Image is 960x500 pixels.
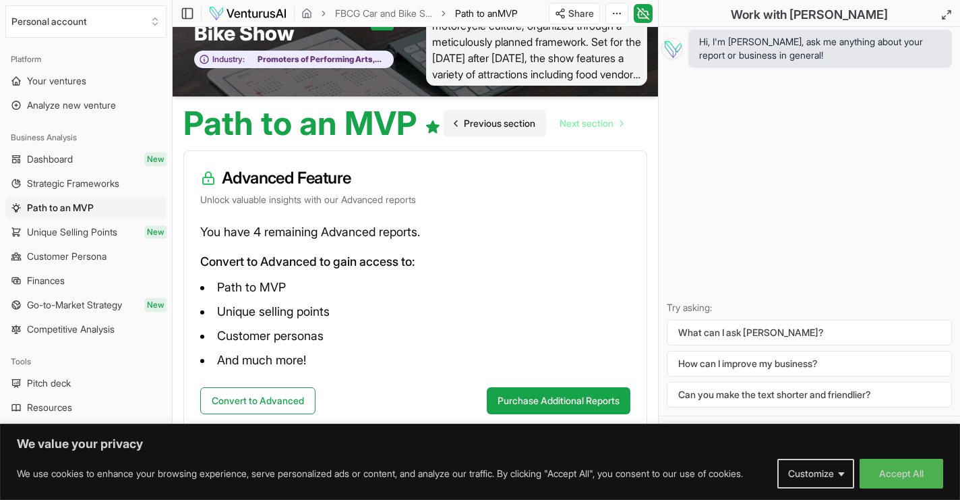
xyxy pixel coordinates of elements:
a: Go-to-Market StrategyNew [5,294,167,316]
span: Share [568,7,594,20]
div: Business Analysis [5,127,167,148]
div: Tools [5,351,167,372]
span: Resources [27,401,72,414]
img: logo [208,5,287,22]
span: Industry: [212,54,245,65]
button: Can you make the text shorter and friendlier? [667,382,952,408]
a: Resources [5,397,167,418]
p: We value your privacy [17,436,943,452]
button: Purchase Additional Reports [487,387,630,414]
button: Industry:Promoters of Performing Arts, Sports, and Similar Events without Facilities [194,51,394,69]
span: Customer Persona [27,250,107,263]
a: Unique Selling PointsNew [5,221,167,243]
button: Select an organization [5,5,167,38]
p: Convert to Advanced to gain access to: [200,252,630,271]
a: Analyze new venture [5,94,167,116]
p: We use cookies to enhance your browsing experience, serve personalized ads or content, and analyz... [17,466,743,482]
button: What can I ask [PERSON_NAME]? [667,320,952,345]
a: Finances [5,270,167,291]
span: New [144,152,167,166]
li: Path to MVP [200,277,630,298]
a: Pitch deck [5,372,167,394]
p: Try asking: [667,301,952,314]
span: Your ventures [27,74,86,88]
a: Strategic Frameworks [5,173,167,194]
a: Go to next page [549,110,634,137]
h2: Work with [PERSON_NAME] [731,5,888,24]
span: Promoters of Performing Arts, Sports, and Similar Events without Facilities [245,54,386,65]
button: Convert to Advanced [200,387,316,414]
button: How can I improve my business? [667,351,952,377]
span: Finances [27,274,65,287]
nav: pagination [444,110,634,137]
span: Dashboard [27,152,73,166]
a: DashboardNew [5,148,167,170]
span: Hi, I'm [PERSON_NAME], ask me anything about your report or business in general! [699,35,941,62]
span: Go-to-Market Strategy [27,298,122,312]
a: Go to previous page [444,110,546,137]
button: Accept All [860,459,943,489]
a: Path to an MVP [5,197,167,219]
li: And much more! [200,350,630,371]
h3: Advanced Feature [200,167,630,189]
span: Unique Selling Points [27,225,117,239]
span: Next section [560,117,613,130]
button: Customize [777,459,854,489]
img: Vera [661,38,683,59]
span: Competitive Analysis [27,323,115,336]
li: Unique selling points [200,301,630,323]
p: Unlock valuable insights with our Advanced reports [200,193,630,206]
p: You have 4 remaining Advanced reports. [200,223,630,242]
span: Analyze new venture [27,99,116,112]
span: New [144,225,167,239]
a: FBCG Car and Bike Show [335,7,432,20]
span: New [144,298,167,312]
span: Path to anMVP [455,7,518,20]
nav: breadcrumb [301,7,518,20]
button: Share [549,3,600,24]
li: Customer personas [200,325,630,347]
span: Previous section [464,117,535,130]
span: Strategic Frameworks [27,177,119,190]
a: Competitive Analysis [5,318,167,340]
span: Path to an [455,7,498,19]
a: Customer Persona [5,246,167,267]
h1: Path to an MVP [183,107,441,140]
a: Your ventures [5,70,167,92]
div: Platform [5,49,167,70]
span: Path to an MVP [27,201,94,215]
span: Pitch deck [27,377,71,390]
